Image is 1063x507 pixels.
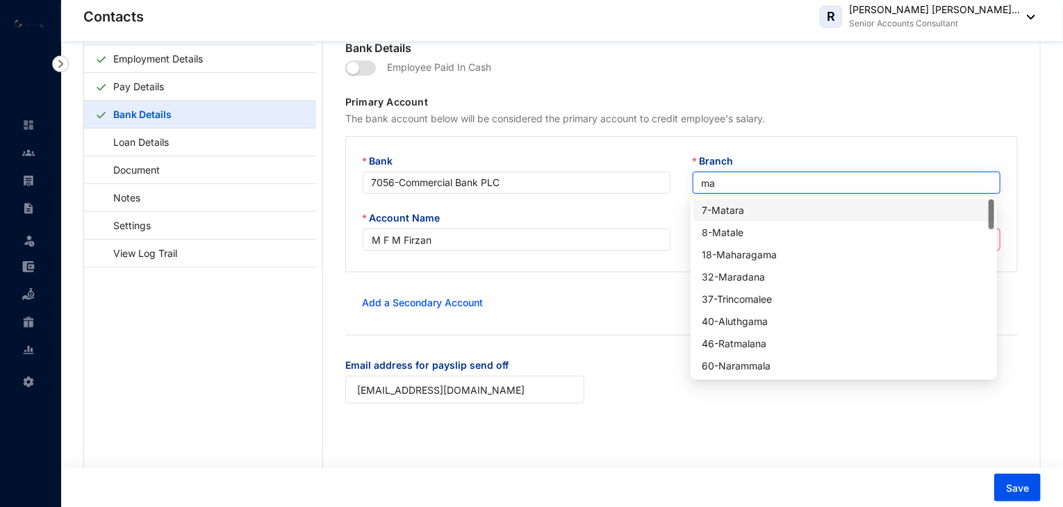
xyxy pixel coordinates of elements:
p: Senior Accounts Consultant [849,17,1020,31]
label: Account Name [363,210,450,226]
img: home-unselected.a29eae3204392db15eaf.svg [22,119,35,131]
img: nav-icon-right.af6afadce00d159da59955279c43614e.svg [52,56,69,72]
button: Add a Secondary Account [345,289,494,317]
p: Contacts [83,7,144,26]
div: 37 - Trincomalee [702,292,986,307]
li: Payroll [11,167,44,194]
a: Loan Details [95,128,174,156]
img: people-unselected.118708e94b43a90eceab.svg [22,147,35,159]
span: Save [1006,481,1029,495]
button: Save [994,474,1041,501]
label: Bank [363,153,402,169]
a: Settings [95,211,156,240]
a: View Log Trail [95,239,182,267]
div: 18 - Maharagama [702,247,986,263]
p: Bank Details [345,40,1018,56]
img: expense-unselected.2edcf0507c847f3e9e96.svg [22,260,35,273]
li: Expenses [11,253,44,281]
img: leave-unselected.2934df6273408c3f84d9.svg [22,233,36,247]
a: Notes [95,183,145,212]
a: Bank Details [108,100,177,128]
a: Employment Details [108,44,208,73]
p: [PERSON_NAME] [PERSON_NAME]... [849,3,1020,17]
img: settings-unselected.1febfda315e6e19643a1.svg [22,376,35,388]
img: loan-unselected.d74d20a04637f2d15ab5.svg [22,288,35,301]
p: Employee Paid In Cash [376,56,491,95]
div: 60 - Narammala [702,358,986,374]
li: Gratuity [11,308,44,336]
p: Primary Account [345,95,1018,112]
a: Document [95,156,165,184]
div: 7 - Matara [702,203,986,218]
li: Home [11,111,44,139]
img: gratuity-unselected.a8c340787eea3cf492d7.svg [22,316,35,329]
a: Pay Details [108,72,170,101]
div: 40 - Aluthgama [702,314,986,329]
input: Branch [701,172,992,193]
span: R [827,10,835,23]
div: 32 - Maradana [702,269,986,285]
div: 46 - Ratmalana [702,336,986,351]
img: dropdown-black.8e83cc76930a90b1a4fdb6d089b7bf3a.svg [1020,15,1035,19]
p: The bank account below will be considered the primary account to credit employee's salary. [345,112,1018,136]
img: logo [14,18,45,27]
input: Email address for payslip send off [345,376,584,404]
label: Email address for payslip send off [345,358,518,373]
li: Contracts [11,194,44,222]
a: Add a Secondary Account [362,297,483,308]
span: 7056 - Commercial Bank PLC [371,172,662,193]
input: Account Name [363,228,670,251]
div: 8 - Matale [702,225,986,240]
li: Loan [11,281,44,308]
li: Reports [11,336,44,364]
label: Branch [693,153,743,169]
li: Contacts [11,139,44,167]
img: contract-unselected.99e2b2107c0a7dd48938.svg [22,202,35,215]
img: payroll-unselected.b590312f920e76f0c668.svg [22,174,35,187]
img: report-unselected.e6a6b4230fc7da01f883.svg [22,344,35,356]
